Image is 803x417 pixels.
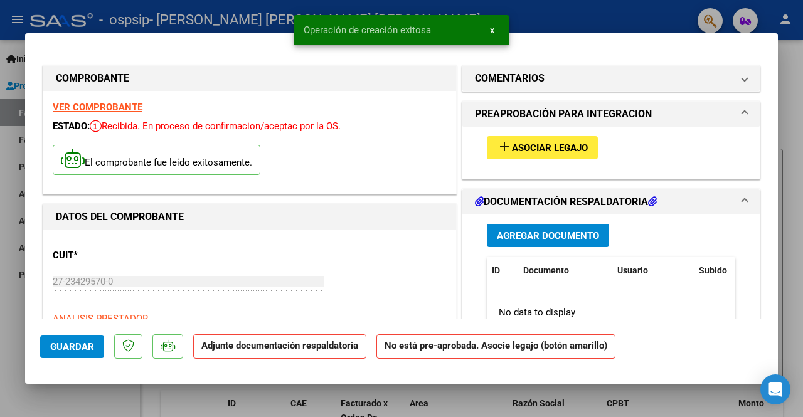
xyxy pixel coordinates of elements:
button: x [480,19,504,41]
strong: DATOS DEL COMPROBANTE [56,211,184,223]
h1: COMENTARIOS [475,71,545,86]
mat-expansion-panel-header: COMENTARIOS [462,66,760,91]
strong: No está pre-aprobada. Asocie legajo (botón amarillo) [376,334,615,359]
span: Documento [523,265,569,275]
span: ESTADO: [53,120,90,132]
span: ANALISIS PRESTADOR [53,313,148,324]
div: PREAPROBACIÓN PARA INTEGRACION [462,127,760,179]
strong: Adjunte documentación respaldatoria [201,340,358,351]
button: Asociar Legajo [487,136,598,159]
datatable-header-cell: Usuario [612,257,694,284]
p: El comprobante fue leído exitosamente. [53,145,260,176]
span: Agregar Documento [497,230,599,241]
span: Subido [699,265,727,275]
p: CUIT [53,248,171,263]
div: No data to display [487,297,731,329]
span: Usuario [617,265,648,275]
span: Operación de creación exitosa [304,24,431,36]
button: Guardar [40,335,104,358]
span: ID [492,265,500,275]
div: Open Intercom Messenger [760,374,790,404]
h1: DOCUMENTACIÓN RESPALDATORIA [475,194,657,209]
strong: COMPROBANTE [56,72,129,84]
h1: PREAPROBACIÓN PARA INTEGRACION [475,107,652,122]
span: Guardar [50,341,94,352]
datatable-header-cell: Documento [518,257,612,284]
span: Asociar Legajo [512,142,588,154]
a: VER COMPROBANTE [53,102,142,113]
button: Agregar Documento [487,224,609,247]
datatable-header-cell: ID [487,257,518,284]
span: Recibida. En proceso de confirmacion/aceptac por la OS. [90,120,341,132]
mat-expansion-panel-header: PREAPROBACIÓN PARA INTEGRACION [462,102,760,127]
mat-icon: add [497,139,512,154]
datatable-header-cell: Subido [694,257,757,284]
mat-expansion-panel-header: DOCUMENTACIÓN RESPALDATORIA [462,189,760,214]
span: x [490,24,494,36]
